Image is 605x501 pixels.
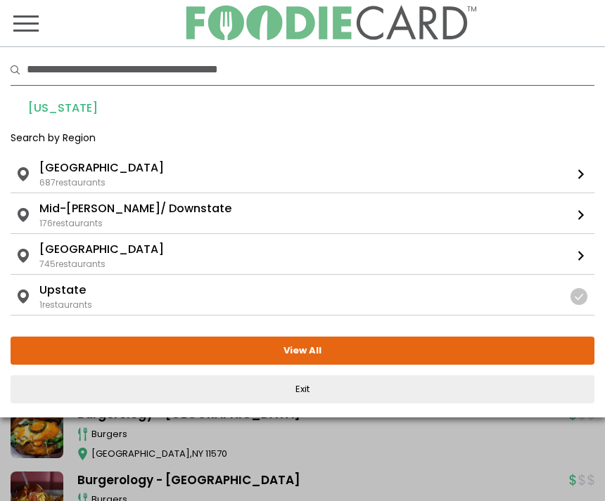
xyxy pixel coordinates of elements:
button: Exit [11,375,594,403]
div: restaurants [39,299,92,311]
button: View All [11,337,594,365]
div: restaurants [39,217,103,230]
li: Upstate [39,282,86,299]
img: FoodieCard; Eat, Drink, Save, Donate [184,5,477,41]
span: [US_STATE] [21,100,98,117]
div: Search by Region [11,131,594,156]
span: 1 [39,299,42,311]
a: [GEOGRAPHIC_DATA] 745restaurants [11,234,594,274]
span: 745 [39,258,56,270]
li: [GEOGRAPHIC_DATA] [39,160,164,176]
li: [GEOGRAPHIC_DATA] [39,241,164,258]
a: Mid-[PERSON_NAME]/ Downstate 176restaurants [11,193,594,233]
a: Upstate 1restaurants [11,275,594,315]
span: 176 [39,217,53,229]
div: restaurants [39,176,106,189]
li: Mid-[PERSON_NAME]/ Downstate [39,200,231,217]
span: 687 [39,176,56,188]
button: [US_STATE] [11,100,98,117]
a: [GEOGRAPHIC_DATA] 687restaurants [11,160,594,193]
div: restaurants [39,258,106,271]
